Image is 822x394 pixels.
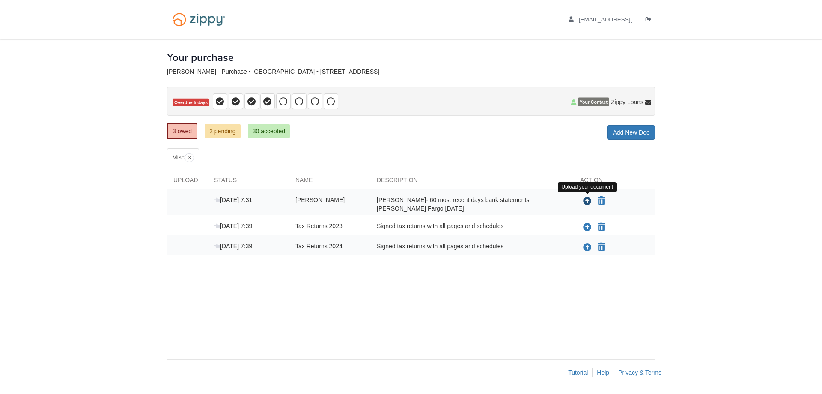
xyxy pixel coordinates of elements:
div: Signed tax returns with all pages and schedules [370,222,574,233]
a: Log out [646,16,655,25]
span: Your Contact [578,98,609,106]
div: Upload your document [558,182,616,192]
a: Tutorial [568,369,588,376]
button: Upload Tax Returns 2023 [582,222,593,233]
div: Signed tax returns with all pages and schedules [370,242,574,253]
a: 3 owed [167,123,197,139]
span: Zippy Loans [611,98,643,106]
button: Declare Luis Ocana Ordunez- Assets not applicable [597,196,606,206]
span: 3 [185,153,194,162]
span: [DATE] 7:39 [214,223,252,229]
a: Add New Doc [607,125,655,140]
div: Description [370,176,574,189]
span: [DATE] 7:39 [214,243,252,250]
div: [PERSON_NAME]- 60 most recent days bank statements [PERSON_NAME] Fargo [DATE] [370,195,574,213]
img: Logo [167,9,231,30]
span: Tax Returns 2024 [295,243,342,250]
button: Declare Tax Returns 2023 not applicable [597,222,606,232]
a: 30 accepted [248,124,290,138]
span: [PERSON_NAME] [295,196,345,203]
div: Status [208,176,289,189]
button: Upload Luis Ocana Ordunez- Assets [582,195,593,207]
a: edit profile [569,16,677,25]
div: Action [574,176,655,189]
span: Tax Returns 2023 [295,223,342,229]
a: Help [597,369,609,376]
h1: Your purchase [167,52,234,63]
span: [DATE] 7:31 [214,196,252,203]
div: Name [289,176,370,189]
div: Upload [167,176,208,189]
span: Overdue 5 days [173,99,209,107]
button: Declare Tax Returns 2024 not applicable [597,242,606,253]
a: 2 pending [205,124,241,138]
a: Privacy & Terms [618,369,661,376]
button: Upload Tax Returns 2024 [582,242,593,253]
a: Misc [167,148,199,167]
span: luisdaniel941017@gmail.com [579,16,677,23]
div: [PERSON_NAME] - Purchase • [GEOGRAPHIC_DATA] • [STREET_ADDRESS] [167,68,655,75]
